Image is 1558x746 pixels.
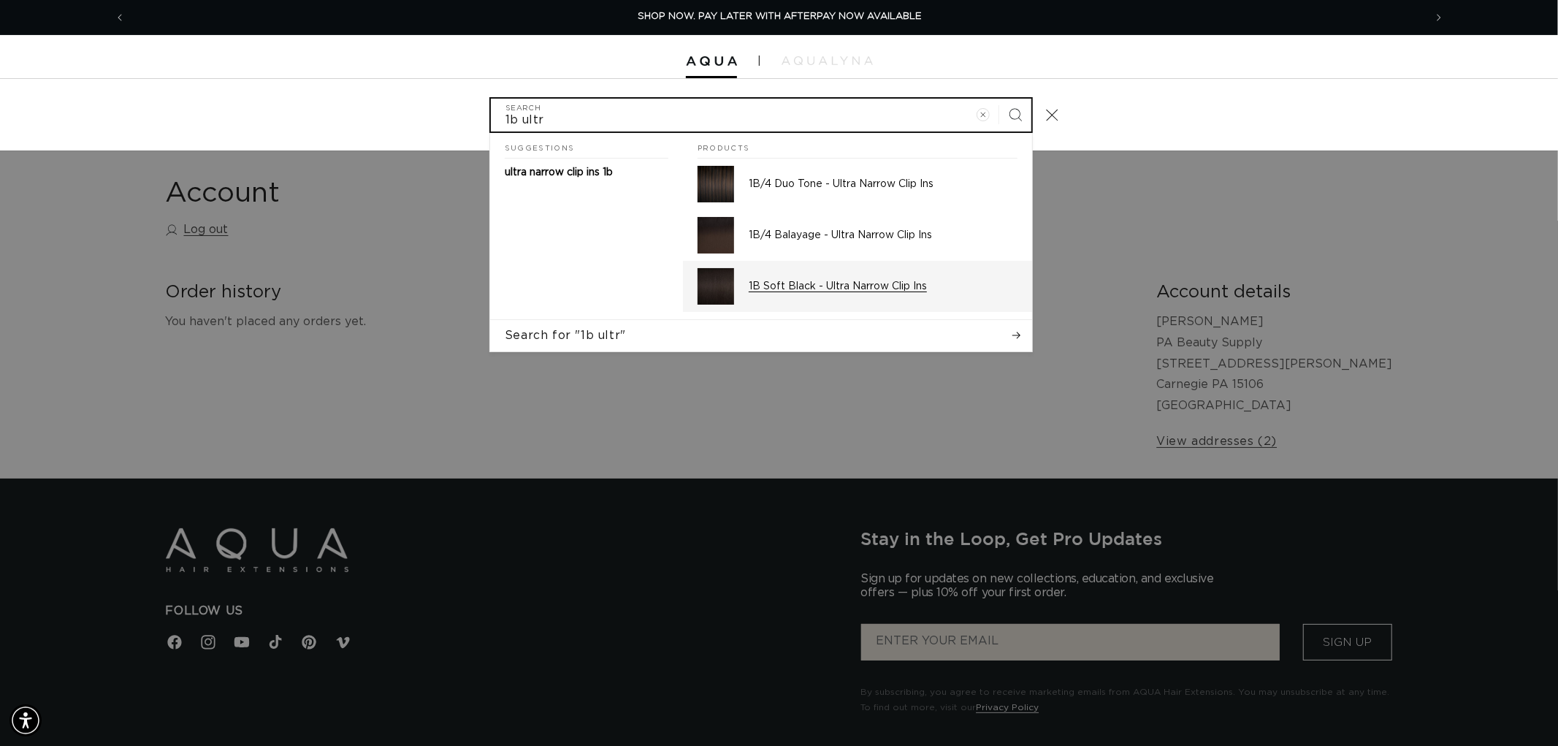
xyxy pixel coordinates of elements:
[505,167,613,178] span: ultra narrow clip ins 1b
[490,159,683,186] a: ultra narrow clip ins 1b
[749,280,1017,293] p: 1B Soft Black - Ultra Narrow Clip Ins
[683,210,1032,261] a: 1B/4 Balayage - Ultra Narrow Clip Ins
[967,99,999,131] button: Clear search term
[1354,588,1558,746] iframe: Chat Widget
[1036,99,1068,131] button: Close
[698,217,734,254] img: 1B/4 Balayage - Ultra Narrow Clip Ins
[683,159,1032,210] a: 1B/4 Duo Tone - Ultra Narrow Clip Ins
[505,327,626,343] span: Search for "1b ultr"
[999,99,1031,131] button: Search
[698,166,734,202] img: 1B/4 Duo Tone - Ultra Narrow Clip Ins
[782,56,873,65] img: aqualyna.com
[1423,4,1455,31] button: Next announcement
[698,133,1017,159] h2: Products
[683,261,1032,312] a: 1B Soft Black - Ultra Narrow Clip Ins
[505,133,668,159] h2: Suggestions
[686,56,737,66] img: Aqua Hair Extensions
[749,178,1017,191] p: 1B/4 Duo Tone - Ultra Narrow Clip Ins
[749,229,1017,242] p: 1B/4 Balayage - Ultra Narrow Clip Ins
[491,99,1031,132] input: Search
[505,166,613,179] p: ultra narrow clip ins 1b
[698,268,734,305] img: 1B Soft Black - Ultra Narrow Clip Ins
[9,704,42,737] div: Accessibility Menu
[638,12,922,21] span: SHOP NOW. PAY LATER WITH AFTERPAY NOW AVAILABLE
[104,4,136,31] button: Previous announcement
